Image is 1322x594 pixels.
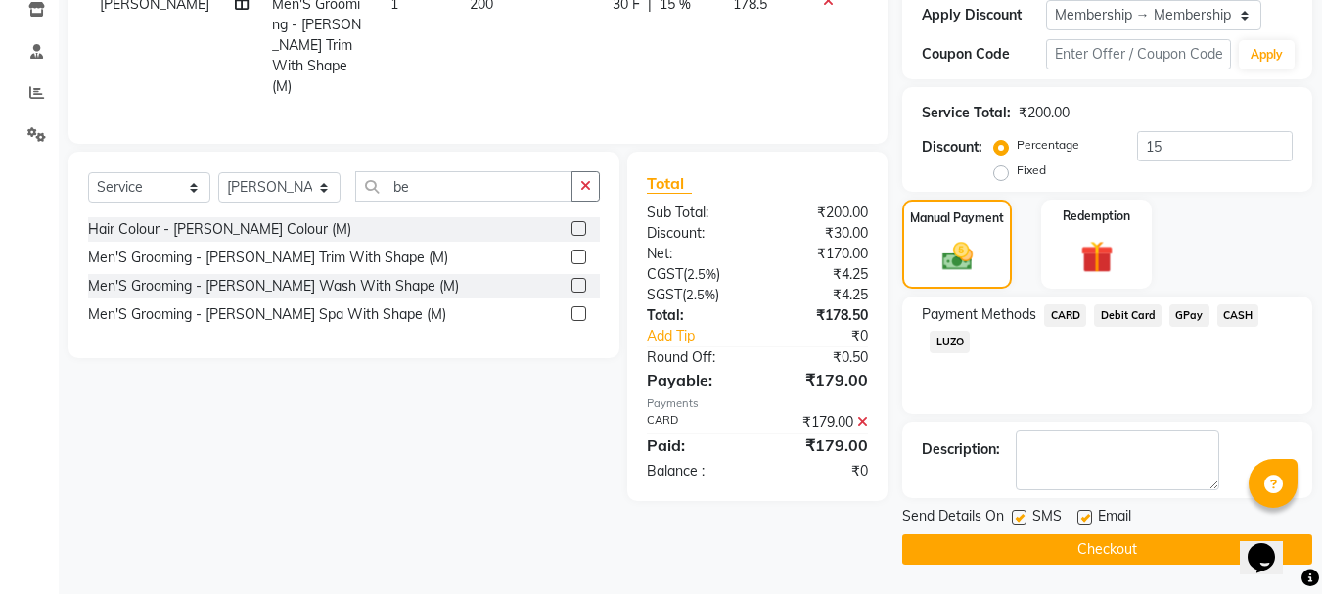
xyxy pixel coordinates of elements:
[757,244,883,264] div: ₹170.00
[632,412,757,433] div: CARD
[757,434,883,457] div: ₹179.00
[930,331,970,353] span: LUZO
[88,276,459,297] div: Men'S Grooming - [PERSON_NAME] Wash With Shape (M)
[1017,136,1079,154] label: Percentage
[647,286,682,303] span: SGST
[686,287,715,302] span: 2.5%
[88,248,448,268] div: Men'S Grooming - [PERSON_NAME] Trim With Shape (M)
[757,368,883,391] div: ₹179.00
[88,219,351,240] div: Hair Colour - [PERSON_NAME] Colour (M)
[779,326,884,346] div: ₹0
[757,285,883,305] div: ₹4.25
[1217,304,1259,327] span: CASH
[1019,103,1070,123] div: ₹200.00
[922,137,982,158] div: Discount:
[757,223,883,244] div: ₹30.00
[757,461,883,481] div: ₹0
[632,461,757,481] div: Balance :
[647,173,692,194] span: Total
[922,44,1045,65] div: Coupon Code
[632,285,757,305] div: ( )
[1169,304,1209,327] span: GPay
[632,223,757,244] div: Discount:
[1094,304,1162,327] span: Debit Card
[1098,506,1131,530] span: Email
[632,203,757,223] div: Sub Total:
[1017,161,1046,179] label: Fixed
[632,434,757,457] div: Paid:
[757,264,883,285] div: ₹4.25
[922,5,1045,25] div: Apply Discount
[632,347,757,368] div: Round Off:
[1044,304,1086,327] span: CARD
[647,395,868,412] div: Payments
[1046,39,1231,69] input: Enter Offer / Coupon Code
[1063,207,1130,225] label: Redemption
[1071,237,1123,277] img: _gift.svg
[922,304,1036,325] span: Payment Methods
[757,412,883,433] div: ₹179.00
[922,103,1011,123] div: Service Total:
[1240,516,1302,574] iframe: chat widget
[910,209,1004,227] label: Manual Payment
[647,265,683,283] span: CGST
[757,203,883,223] div: ₹200.00
[632,305,757,326] div: Total:
[632,326,778,346] a: Add Tip
[88,304,446,325] div: Men'S Grooming - [PERSON_NAME] Spa With Shape (M)
[757,305,883,326] div: ₹178.50
[355,171,572,202] input: Search or Scan
[1032,506,1062,530] span: SMS
[902,506,1004,530] span: Send Details On
[632,244,757,264] div: Net:
[757,347,883,368] div: ₹0.50
[902,534,1312,565] button: Checkout
[922,439,1000,460] div: Description:
[632,264,757,285] div: ( )
[687,266,716,282] span: 2.5%
[1239,40,1295,69] button: Apply
[632,368,757,391] div: Payable:
[933,239,982,274] img: _cash.svg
